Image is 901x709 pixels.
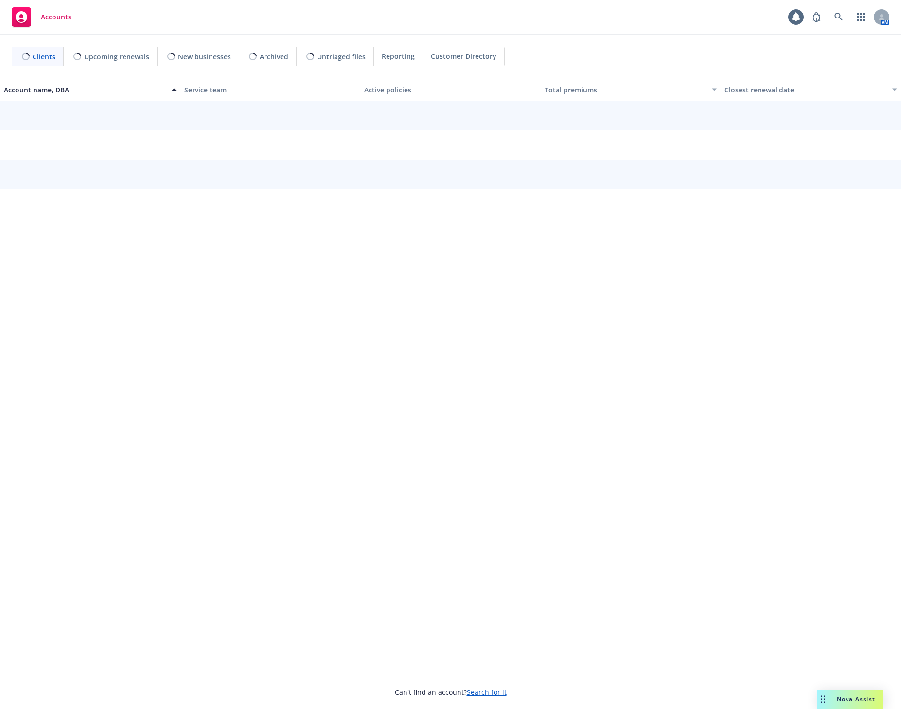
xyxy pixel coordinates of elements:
[545,85,707,95] div: Total premiums
[184,85,357,95] div: Service team
[431,51,496,61] span: Customer Directory
[317,52,366,62] span: Untriaged files
[41,13,71,21] span: Accounts
[364,85,537,95] div: Active policies
[541,78,721,101] button: Total premiums
[851,7,871,27] a: Switch app
[4,85,166,95] div: Account name, DBA
[817,690,883,709] button: Nova Assist
[33,52,55,62] span: Clients
[724,85,886,95] div: Closest renewal date
[178,52,231,62] span: New businesses
[807,7,826,27] a: Report a Bug
[817,690,829,709] div: Drag to move
[837,695,875,703] span: Nova Assist
[721,78,901,101] button: Closest renewal date
[84,52,149,62] span: Upcoming renewals
[360,78,541,101] button: Active policies
[382,51,415,61] span: Reporting
[467,688,507,697] a: Search for it
[829,7,848,27] a: Search
[260,52,288,62] span: Archived
[395,687,507,697] span: Can't find an account?
[180,78,361,101] button: Service team
[8,3,75,31] a: Accounts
